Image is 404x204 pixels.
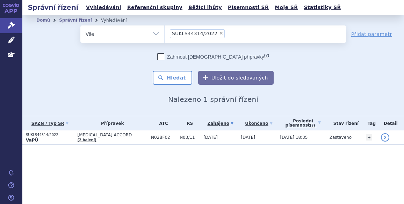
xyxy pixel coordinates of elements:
[273,3,300,12] a: Moje SŘ
[227,29,231,38] input: SUKLS44314/2022
[310,123,315,128] abbr: (?)
[180,135,200,140] span: N03/11
[26,119,74,128] a: SPZN / Typ SŘ
[264,53,269,58] abbr: (?)
[147,116,176,130] th: ATC
[302,3,343,12] a: Statistiky SŘ
[74,116,147,130] th: Přípravek
[77,138,96,142] a: (2 balení)
[241,135,255,140] span: [DATE]
[326,116,362,130] th: Stav řízení
[125,3,185,12] a: Referenční skupiny
[84,3,123,12] a: Vyhledávání
[226,3,271,12] a: Písemnosti SŘ
[186,3,224,12] a: Běžící lhůty
[26,138,38,143] strong: VaPÚ
[168,95,258,104] span: Nalezeno 1 správní řízení
[219,31,223,35] span: ×
[351,31,392,38] a: Přidat parametr
[377,116,404,130] th: Detail
[362,116,377,130] th: Tag
[153,71,192,85] button: Hledat
[77,133,147,137] span: [MEDICAL_DATA] ACCORD
[36,18,50,23] a: Domů
[203,119,237,128] a: Zahájeno
[280,135,308,140] span: [DATE] 18:35
[280,116,326,130] a: Poslednípísemnost(?)
[381,133,389,142] a: detail
[330,135,352,140] span: Zastaveno
[59,18,92,23] a: Správní řízení
[241,119,276,128] a: Ukončeno
[157,53,269,60] label: Zahrnout [DEMOGRAPHIC_DATA] přípravky
[22,2,84,12] h2: Správní řízení
[172,31,217,36] span: SUKLS44314/2022
[366,134,372,141] a: +
[198,71,274,85] button: Uložit do sledovaných
[203,135,218,140] span: [DATE]
[26,133,74,137] p: SUKLS44314/2022
[101,15,136,25] li: Vyhledávání
[151,135,176,140] span: N02BF02
[176,116,200,130] th: RS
